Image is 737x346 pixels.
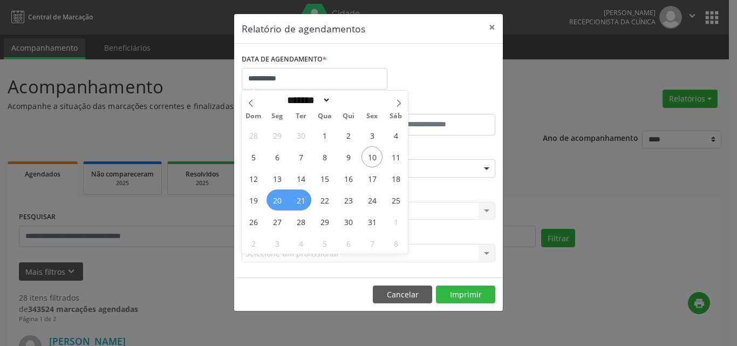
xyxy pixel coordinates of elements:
[384,113,408,120] span: Sáb
[242,51,326,68] label: DATA DE AGENDAMENTO
[361,189,383,211] span: Outubro 24, 2025
[265,113,289,120] span: Seg
[314,146,335,167] span: Outubro 8, 2025
[290,233,311,254] span: Novembro 4, 2025
[331,94,366,106] input: Year
[314,168,335,189] span: Outubro 15, 2025
[243,168,264,189] span: Outubro 12, 2025
[338,168,359,189] span: Outubro 16, 2025
[243,125,264,146] span: Setembro 28, 2025
[360,113,384,120] span: Sex
[371,97,495,114] label: ATÉ
[267,168,288,189] span: Outubro 13, 2025
[243,146,264,167] span: Outubro 5, 2025
[242,113,265,120] span: Dom
[290,189,311,211] span: Outubro 21, 2025
[290,211,311,232] span: Outubro 28, 2025
[385,189,406,211] span: Outubro 25, 2025
[361,125,383,146] span: Outubro 3, 2025
[338,211,359,232] span: Outubro 30, 2025
[289,113,313,120] span: Ter
[338,233,359,254] span: Novembro 6, 2025
[243,189,264,211] span: Outubro 19, 2025
[481,14,503,40] button: Close
[385,125,406,146] span: Outubro 4, 2025
[290,125,311,146] span: Setembro 30, 2025
[385,233,406,254] span: Novembro 8, 2025
[267,125,288,146] span: Setembro 29, 2025
[314,211,335,232] span: Outubro 29, 2025
[361,168,383,189] span: Outubro 17, 2025
[436,286,495,304] button: Imprimir
[338,146,359,167] span: Outubro 9, 2025
[290,168,311,189] span: Outubro 14, 2025
[373,286,432,304] button: Cancelar
[361,211,383,232] span: Outubro 31, 2025
[267,211,288,232] span: Outubro 27, 2025
[243,211,264,232] span: Outubro 26, 2025
[385,211,406,232] span: Novembro 1, 2025
[267,146,288,167] span: Outubro 6, 2025
[314,125,335,146] span: Outubro 1, 2025
[242,22,365,36] h5: Relatório de agendamentos
[338,189,359,211] span: Outubro 23, 2025
[385,146,406,167] span: Outubro 11, 2025
[337,113,360,120] span: Qui
[361,146,383,167] span: Outubro 10, 2025
[361,233,383,254] span: Novembro 7, 2025
[314,189,335,211] span: Outubro 22, 2025
[313,113,337,120] span: Qua
[314,233,335,254] span: Novembro 5, 2025
[267,233,288,254] span: Novembro 3, 2025
[385,168,406,189] span: Outubro 18, 2025
[338,125,359,146] span: Outubro 2, 2025
[267,189,288,211] span: Outubro 20, 2025
[283,94,331,106] select: Month
[243,233,264,254] span: Novembro 2, 2025
[290,146,311,167] span: Outubro 7, 2025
